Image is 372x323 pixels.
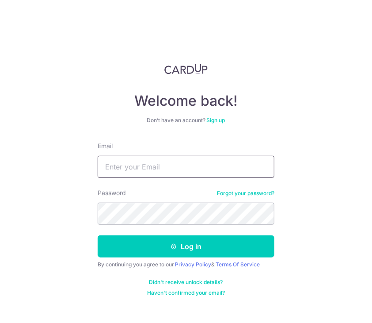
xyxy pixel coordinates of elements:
[147,289,225,296] a: Haven't confirmed your email?
[98,117,274,124] div: Don’t have an account?
[98,235,274,258] button: Log in
[98,261,274,268] div: By continuing you agree to our &
[98,188,126,197] label: Password
[175,261,211,268] a: Privacy Policy
[216,261,260,268] a: Terms Of Service
[149,279,223,286] a: Didn't receive unlock details?
[98,156,274,178] input: Enter your Email
[98,92,274,110] h4: Welcome back!
[217,190,274,197] a: Forgot your password?
[98,142,113,150] label: Email
[164,64,208,74] img: CardUp Logo
[207,117,225,123] a: Sign up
